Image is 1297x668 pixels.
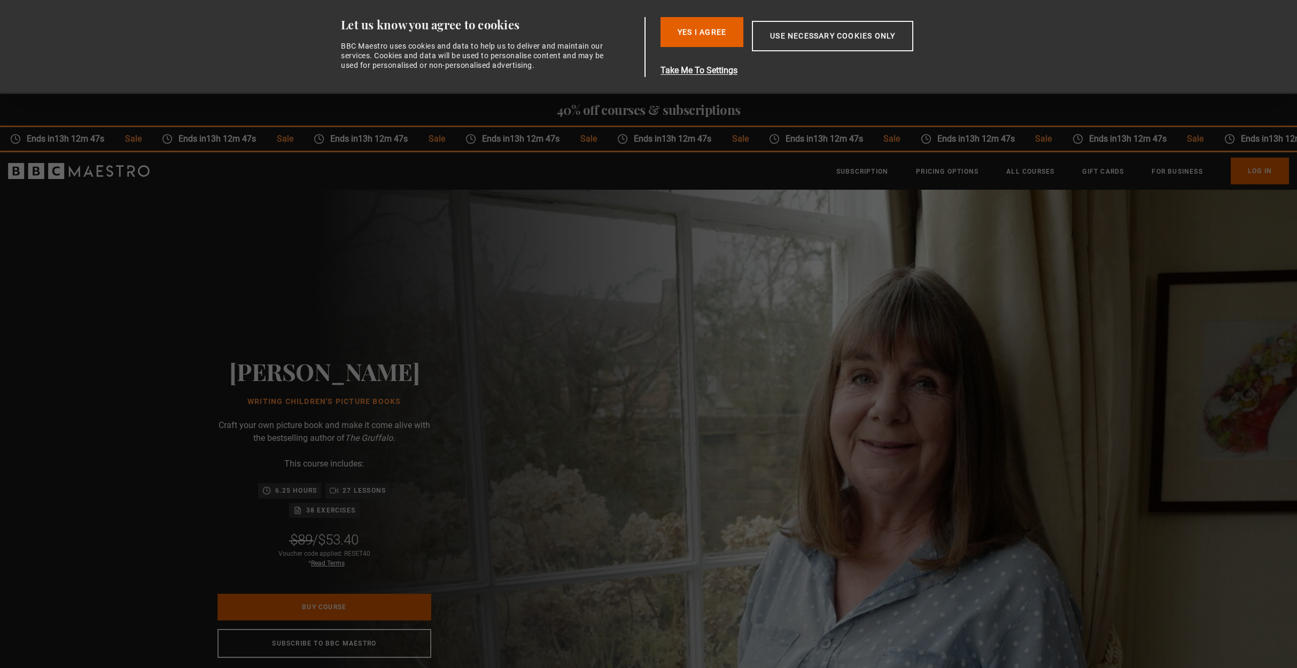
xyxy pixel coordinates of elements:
[919,133,1013,145] span: Ends in
[343,485,386,496] p: 27 lessons
[306,505,355,516] p: 38 exercises
[861,133,898,145] span: Sale
[318,532,359,548] span: $53.40
[42,134,92,144] time: 13h 12m 47s
[1164,133,1201,145] span: Sale
[464,133,557,145] span: Ends in
[312,133,406,145] span: Ends in
[1006,166,1054,177] a: All Courses
[836,158,1289,184] nav: Primary
[1105,134,1154,144] time: 13h 12m 47s
[341,17,640,33] div: Let us know you agree to cookies
[346,134,395,144] time: 13h 12m 47s
[8,163,150,179] svg: BBC Maestro
[498,134,547,144] time: 13h 12m 47s
[290,531,359,549] div: /
[218,419,431,445] p: Craft your own picture book and make it come alive with the bestselling author of .
[311,560,345,567] a: Read Terms
[275,485,317,496] p: 6.25 hours
[9,133,102,145] span: Ends in
[752,21,913,51] button: Use necessary cookies only
[160,133,254,145] span: Ends in
[661,17,743,47] button: Yes I Agree
[1013,133,1050,145] span: Sale
[254,133,291,145] span: Sale
[1070,133,1164,145] span: Ends in
[229,358,420,385] h2: [PERSON_NAME]
[218,594,431,620] a: Buy Course
[406,133,442,145] span: Sale
[767,133,861,145] span: Ends in
[616,133,709,145] span: Ends in
[1082,166,1124,177] a: Gift Cards
[284,457,364,470] p: This course includes:
[953,134,1003,144] time: 13h 12m 47s
[229,398,420,406] h1: Writing Children's Picture Books
[836,166,888,177] a: Subscription
[661,64,964,77] button: Take Me To Settings
[194,134,244,144] time: 13h 12m 47s
[557,133,594,145] span: Sale
[709,133,746,145] span: Sale
[1152,166,1202,177] a: For business
[278,549,370,568] div: Voucher code applied: RESET40
[341,41,610,71] div: BBC Maestro uses cookies and data to help us to deliver and maintain our services. Cookies and da...
[345,433,393,443] i: The Gruffalo
[290,532,313,548] span: $89
[1231,158,1289,184] a: Log In
[801,134,851,144] time: 13h 12m 47s
[102,133,139,145] span: Sale
[916,166,978,177] a: Pricing Options
[649,134,699,144] time: 13h 12m 47s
